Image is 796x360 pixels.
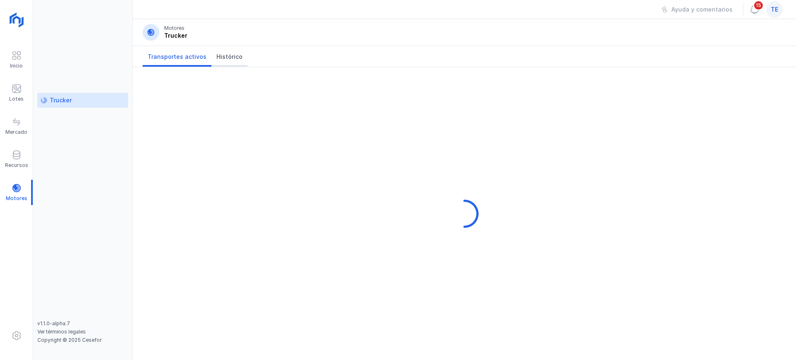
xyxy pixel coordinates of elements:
div: Trucker [164,31,187,40]
div: Copyright © 2025 Cesefor [37,337,128,343]
div: Motores [164,25,184,31]
img: logoRight.svg [6,10,27,30]
span: Transportes activos [148,53,206,61]
span: te [771,5,778,14]
span: Histórico [216,53,243,61]
div: Ayuda y comentarios [671,5,733,14]
button: Ayuda y comentarios [656,2,738,17]
div: Mercado [5,129,27,135]
div: Lotes [9,96,24,102]
a: Histórico [211,46,248,67]
div: Inicio [10,63,23,69]
a: Trucker [37,93,128,108]
div: Recursos [5,162,28,169]
div: v1.1.0-alpha.7 [37,320,128,327]
a: Ver términos legales [37,329,86,335]
a: Transportes activos [143,46,211,67]
span: 15 [753,0,764,10]
div: Trucker [50,96,72,104]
